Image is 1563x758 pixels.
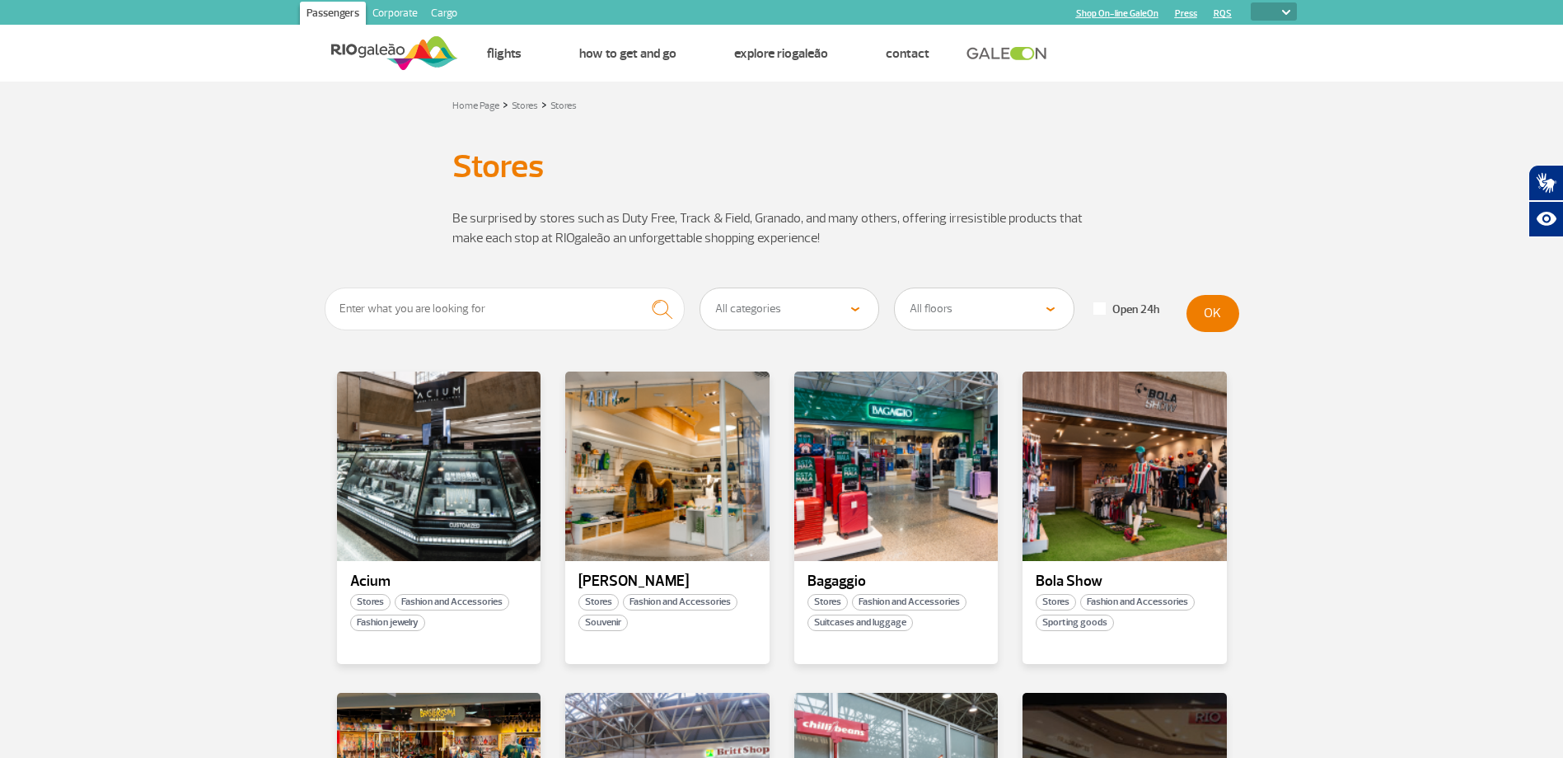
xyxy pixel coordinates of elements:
span: Sporting goods [1036,615,1114,631]
div: Plugin de acessibilidade da Hand Talk. [1528,165,1563,237]
p: Be surprised by stores such as Duty Free, Track & Field, Granado, and many others, offering irres... [452,208,1111,248]
span: Fashion and Accessories [1080,594,1195,611]
button: Abrir recursos assistivos. [1528,201,1563,237]
span: Stores [807,594,848,611]
p: [PERSON_NAME] [578,573,756,590]
span: Fashion and Accessories [395,594,509,611]
label: Open 24h [1093,302,1159,317]
span: Stores [578,594,619,611]
a: > [503,95,508,114]
button: Abrir tradutor de língua de sinais. [1528,165,1563,201]
p: Bagaggio [807,573,985,590]
a: Passengers [300,2,366,28]
span: Fashion and Accessories [623,594,737,611]
a: Flights [487,45,522,62]
a: RQS [1214,8,1232,19]
span: Stores [350,594,391,611]
a: How to get and go [579,45,676,62]
a: Shop On-line GaleOn [1076,8,1158,19]
span: Fashion and Accessories [852,594,966,611]
a: Stores [550,100,577,112]
h1: Stores [452,152,1111,180]
span: Souvenir [578,615,628,631]
a: Press [1175,8,1197,19]
a: Contact [886,45,929,62]
a: Explore RIOgaleão [734,45,828,62]
span: Fashion jewelry [350,615,425,631]
a: Stores [512,100,538,112]
a: Home Page [452,100,499,112]
a: Corporate [366,2,424,28]
a: > [541,95,547,114]
button: OK [1186,295,1239,332]
span: Stores [1036,594,1076,611]
p: Bola Show [1036,573,1214,590]
input: Enter what you are looking for [325,288,686,330]
p: Acium [350,573,528,590]
a: Cargo [424,2,464,28]
span: Suitcases and luggage [807,615,913,631]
